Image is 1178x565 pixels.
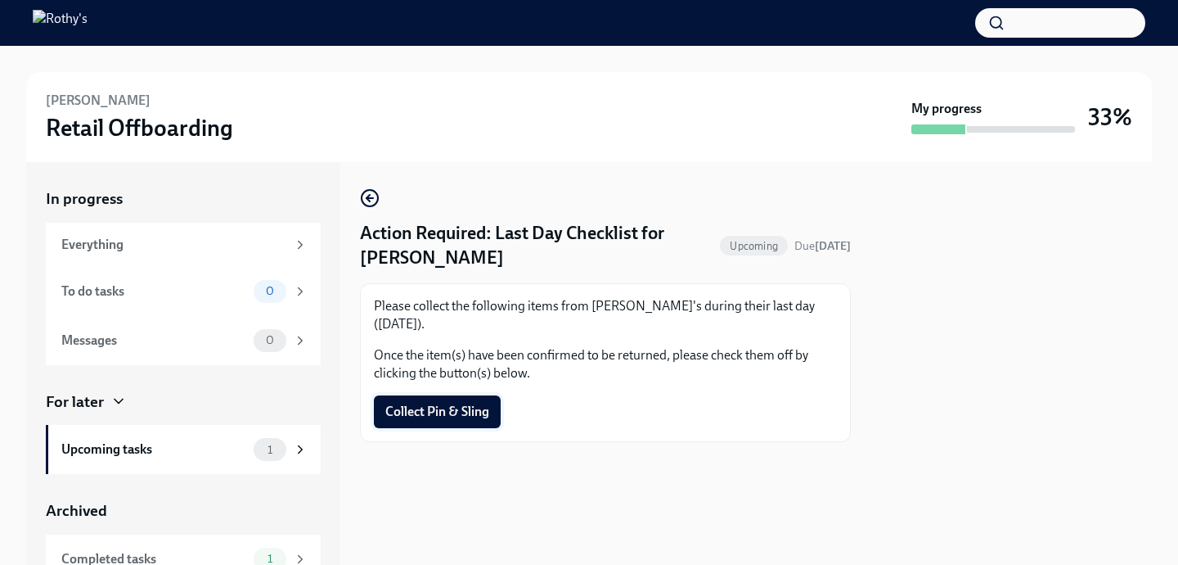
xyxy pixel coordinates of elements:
div: To do tasks [61,282,247,301]
h6: [PERSON_NAME] [46,92,151,110]
div: For later [46,391,104,413]
a: Archived [46,500,321,522]
div: Everything [61,236,286,254]
h4: Action Required: Last Day Checklist for [PERSON_NAME] [360,221,713,270]
div: Upcoming tasks [61,441,247,459]
a: Everything [46,223,321,267]
span: 0 [256,285,284,297]
h3: 33% [1088,102,1132,132]
span: 1 [258,553,282,565]
a: Upcoming tasks1 [46,425,321,474]
p: Once the item(s) have been confirmed to be returned, please check them off by clicking the button... [374,346,837,382]
a: Messages0 [46,316,321,365]
a: In progress [46,188,321,210]
span: Collect Pin & Sling [385,404,489,420]
div: Messages [61,332,247,350]
button: Collect Pin & Sling [374,395,501,428]
span: 0 [256,334,284,346]
img: Rothy's [33,10,88,36]
span: September 1st, 2025 09:00 [794,238,851,254]
span: Upcoming [720,240,788,252]
span: 1 [258,444,282,456]
strong: My progress [911,100,982,118]
h3: Retail Offboarding [46,113,233,142]
strong: [DATE] [815,239,851,253]
p: Please collect the following items from [PERSON_NAME]'s during their last day ([DATE]). [374,297,837,333]
a: To do tasks0 [46,267,321,316]
a: For later [46,391,321,413]
span: Due [794,239,851,253]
